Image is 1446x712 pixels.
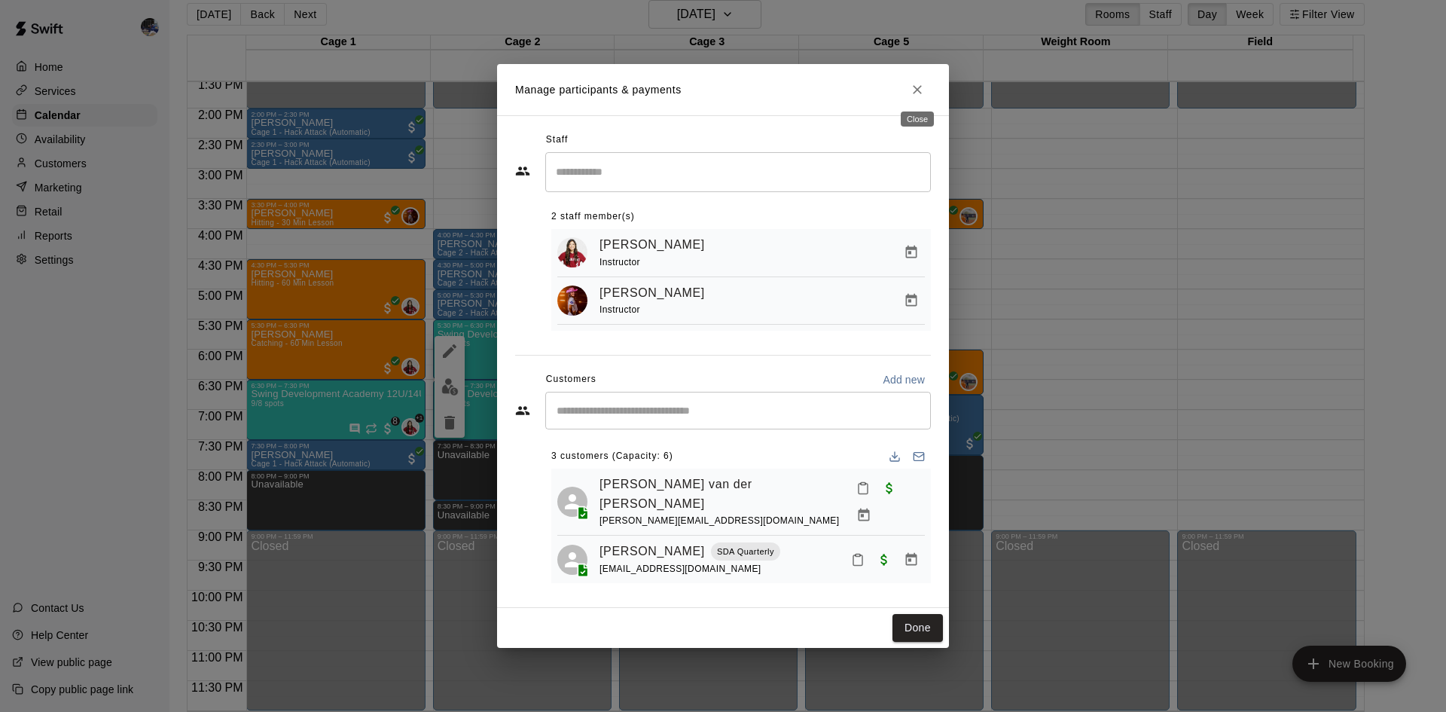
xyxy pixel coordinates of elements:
span: Instructor [599,304,640,315]
button: Manage bookings & payment [898,546,925,573]
button: Download list [883,445,907,469]
button: Manage bookings & payment [898,239,925,266]
span: Paid with Card [876,481,903,494]
span: 3 customers (Capacity: 6) [551,445,673,469]
span: Paid with Credit [871,552,898,565]
span: Staff [546,128,568,152]
svg: Customers [515,403,530,418]
a: [PERSON_NAME] [599,542,705,561]
button: Mark attendance [850,475,876,501]
a: [PERSON_NAME] [599,283,705,303]
div: Start typing to search customers... [545,392,931,429]
img: Kaitlyn Lim [557,286,587,316]
span: [EMAIL_ADDRESS][DOMAIN_NAME] [599,564,761,574]
p: Manage participants & payments [515,82,682,98]
p: SDA Quarterly [717,545,774,558]
span: Customers [546,368,596,392]
div: Emily Villegas [557,545,587,575]
svg: Staff [515,163,530,179]
span: Instructor [599,257,640,267]
button: Done [892,614,943,642]
div: Daisy van der Valk [557,487,587,517]
button: Mark attendance [845,547,871,573]
button: Manage bookings & payment [850,502,877,529]
span: 2 staff member(s) [551,205,635,229]
a: [PERSON_NAME] van der [PERSON_NAME] [599,475,844,513]
a: [PERSON_NAME] [599,235,705,255]
div: Close [901,112,934,127]
p: Add new [883,372,925,387]
span: [PERSON_NAME][EMAIL_ADDRESS][DOMAIN_NAME] [599,515,839,526]
button: Close [904,76,931,103]
button: Manage bookings & payment [898,287,925,314]
button: Email participants [907,445,931,469]
button: Add new [877,368,931,392]
div: Search staff [545,152,931,192]
img: Aly Kaneshiro [557,237,587,267]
